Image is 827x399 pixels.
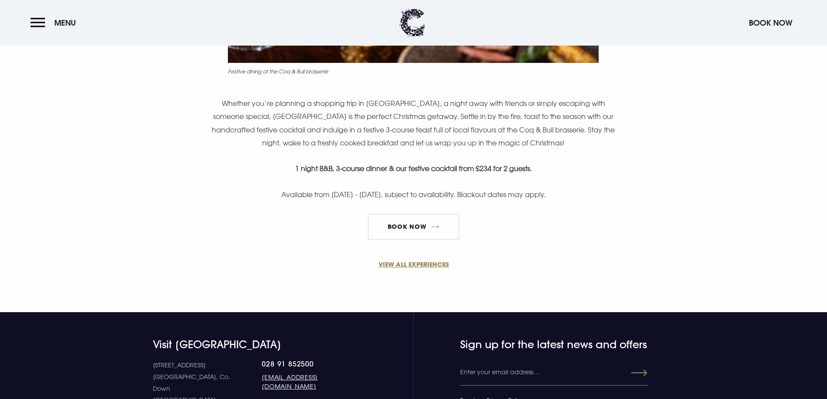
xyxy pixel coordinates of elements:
h4: Sign up for the latest news and offers [460,338,614,351]
a: Book now [368,214,459,240]
figcaption: Festive dining at the Coq & Bull brasserie [228,67,599,75]
a: [EMAIL_ADDRESS][DOMAIN_NAME] [262,373,357,391]
button: Menu [30,13,80,32]
p: Whether you’re planning a shopping trip in [GEOGRAPHIC_DATA], a night away with friends or simply... [207,97,620,150]
button: Book Now [745,13,797,32]
strong: 1 night B&B, 3-course dinner & our festive cocktail from £234 for 2 guests. [295,164,532,173]
img: Clandeboye Lodge [399,9,425,37]
span: Menu [54,18,76,28]
button: Submit [616,365,647,381]
input: Enter your email address… [460,359,648,386]
a: VIEW ALL EXPERIENCES [207,260,620,269]
p: Available from [DATE] - [DATE], subject to availability. Blackout dates may apply. [207,188,620,201]
h4: Visit [GEOGRAPHIC_DATA] [153,338,357,351]
a: 028 91 852500 [262,359,357,368]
